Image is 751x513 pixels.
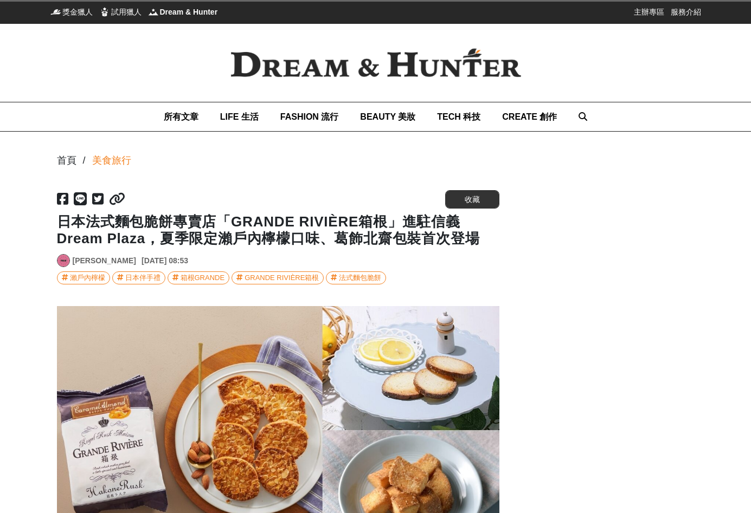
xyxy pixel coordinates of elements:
[148,7,218,17] a: Dream & HunterDream & Hunter
[57,271,110,284] a: 瀨戶內檸檬
[671,7,701,17] a: 服務介紹
[83,153,86,168] div: /
[160,7,218,17] span: Dream & Hunter
[437,112,480,121] span: TECH 科技
[168,271,230,284] a: 箱根GRANDE
[99,7,110,17] img: 試用獵人
[326,271,386,284] a: 法式麵包脆餅
[57,255,69,267] img: Avatar
[280,102,339,131] a: FASHION 流行
[220,112,259,121] span: LIFE 生活
[62,7,93,17] span: 獎金獵人
[220,102,259,131] a: LIFE 生活
[502,102,557,131] a: CREATE 創作
[213,31,538,95] img: Dream & Hunter
[50,7,93,17] a: 獎金獵人獎金獵人
[70,272,105,284] div: 瀨戶內檸檬
[164,102,198,131] a: 所有文章
[112,271,165,284] a: 日本伴手禮
[99,7,142,17] a: 試用獵人試用獵人
[339,272,381,284] div: 法式麵包脆餅
[125,272,161,284] div: 日本伴手禮
[360,102,415,131] a: BEAUTY 美妝
[360,112,415,121] span: BEAUTY 美妝
[142,255,188,267] div: [DATE] 08:53
[50,7,61,17] img: 獎金獵人
[634,7,664,17] a: 主辦專區
[57,254,70,267] a: Avatar
[445,190,499,209] button: 收藏
[280,112,339,121] span: FASHION 流行
[92,153,131,168] a: 美食旅行
[57,153,76,168] div: 首頁
[73,255,136,267] a: [PERSON_NAME]
[148,7,159,17] img: Dream & Hunter
[502,112,557,121] span: CREATE 創作
[57,213,499,247] h1: 日本法式麵包脆餅專賣店「GRANDE RIVIÈRE箱根」進駐信義Dream Plaza，夏季限定瀨戶內檸檬口味、葛飾北齋包裝首次登場
[181,272,225,284] div: 箱根GRANDE
[111,7,142,17] span: 試用獵人
[245,272,319,284] div: GRANDE RIVIÈRE箱根
[164,112,198,121] span: 所有文章
[437,102,480,131] a: TECH 科技
[232,271,324,284] a: GRANDE RIVIÈRE箱根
